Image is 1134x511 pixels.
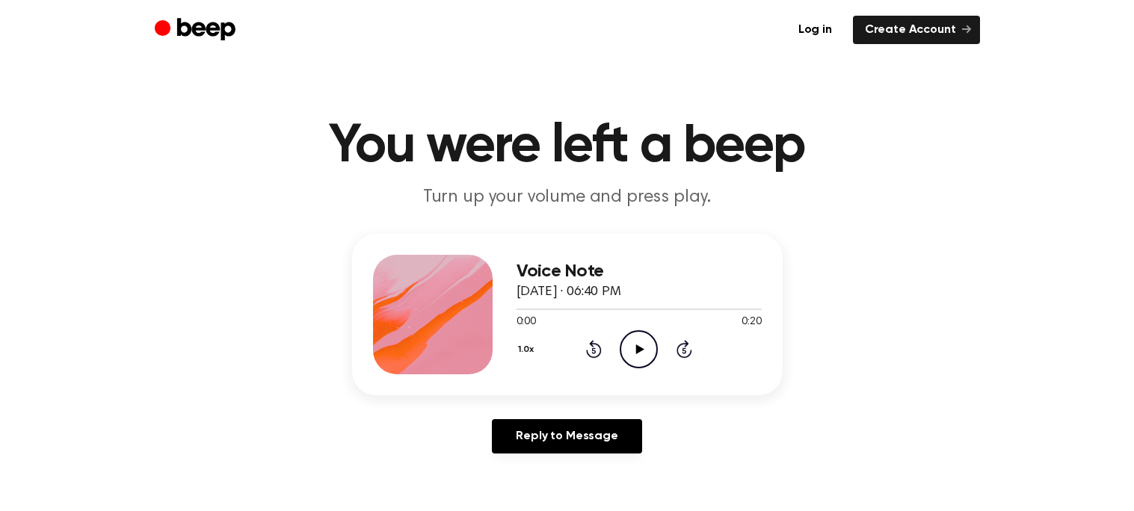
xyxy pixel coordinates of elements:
a: Reply to Message [492,419,641,453]
span: [DATE] · 06:40 PM [517,285,621,299]
a: Beep [155,16,239,45]
a: Create Account [853,16,980,44]
p: Turn up your volume and press play. [280,185,854,210]
h3: Voice Note [517,261,762,282]
span: 0:00 [517,315,536,330]
span: 0:20 [742,315,761,330]
button: 1.0x [517,337,540,362]
a: Log in [786,16,844,44]
h1: You were left a beep [185,120,950,173]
